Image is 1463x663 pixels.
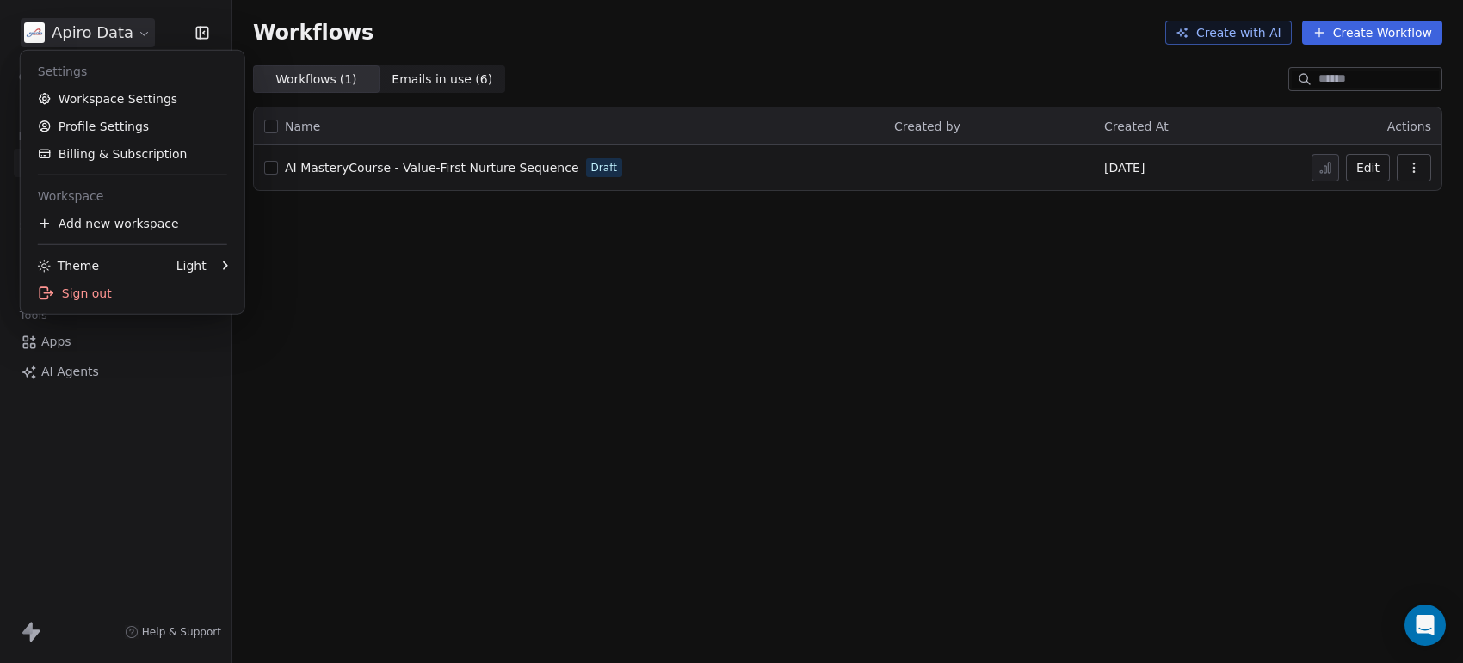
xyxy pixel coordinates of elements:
[28,182,238,210] div: Workspace
[28,140,238,168] a: Billing & Subscription
[176,257,207,274] div: Light
[28,58,238,85] div: Settings
[28,279,238,307] div: Sign out
[28,113,238,140] a: Profile Settings
[28,210,238,237] div: Add new workspace
[38,257,99,274] div: Theme
[28,85,238,113] a: Workspace Settings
